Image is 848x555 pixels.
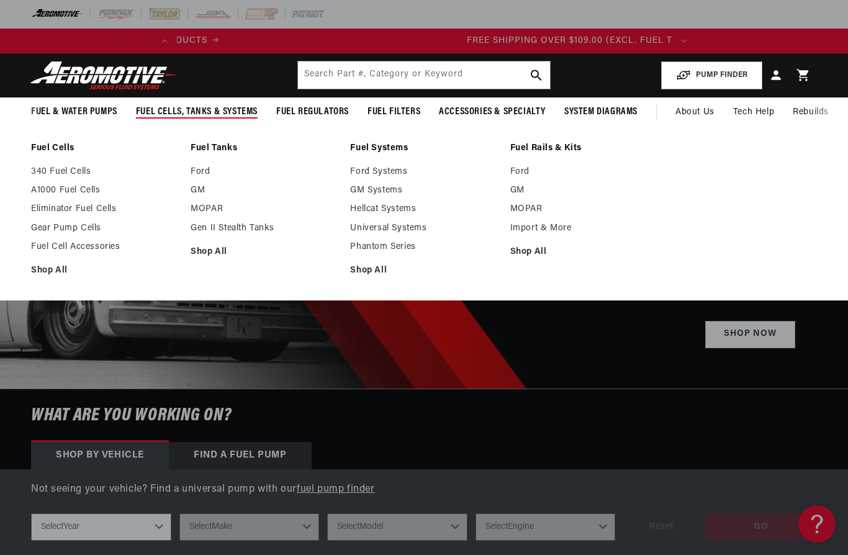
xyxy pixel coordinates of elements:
a: Shop All [350,265,497,276]
a: Eliminator Fuel Cells [31,204,178,215]
a: Shop All [510,246,657,258]
a: A1000 Fuel Cells [31,185,178,196]
a: Phantom Series [350,241,497,253]
a: MOPAR [510,204,657,215]
span: Fuel Regulators [276,106,349,119]
summary: Fuel & Water Pumps [22,97,127,127]
span: Fuel Cells, Tanks & Systems [136,106,258,119]
a: Fuel Cells [31,143,178,154]
span: Fuel Filters [368,106,420,119]
a: Gen II Stealth Tanks [191,223,338,234]
span: Fuel & Water Pumps [31,106,117,119]
span: Rebuilds [793,106,829,119]
summary: Rebuilds [783,97,838,127]
button: search button [523,61,550,89]
span: FREE SHIPPING OVER $109.00 (EXCL. FUEL TANKS) [467,36,700,45]
span: About Us [675,107,715,117]
a: Fuel Systems [350,143,497,154]
a: Fuel Tanks [191,143,338,154]
a: fuel pump finder [297,484,375,494]
input: Search by Part Number, Category or Keyword [298,61,551,89]
a: Shop All [191,246,338,258]
select: Year [31,513,171,541]
button: Translation missing: en.sections.announcements.previous_announcement [152,29,177,53]
a: Ford [510,166,657,178]
select: Model [327,513,467,541]
a: Gear Pump Cells [31,223,178,234]
a: MOPAR [191,204,338,215]
a: GM [191,185,338,196]
summary: Fuel Filters [358,97,430,127]
img: Aeromotive [27,61,182,90]
span: Tech Help [733,106,774,119]
a: Shop All [31,265,178,276]
a: Fuel Rails & Kits [510,143,657,154]
a: Universal Systems [350,223,497,234]
summary: Tech Help [724,97,783,127]
summary: Fuel Regulators [267,97,358,127]
div: Announcement [336,34,831,48]
a: GM Systems [350,185,497,196]
a: Fuel Cell Accessories [31,241,178,253]
a: Import & More [510,223,657,234]
a: Ford Systems [350,166,497,178]
div: 2 of 2 [336,34,831,48]
select: Make [179,513,320,541]
button: Translation missing: en.sections.announcements.next_announcement [672,29,697,53]
a: Hellcat Systems [350,204,497,215]
p: Not seeing your vehicle? Find a universal pump with our [31,482,817,498]
span: Accessories & Specialty [439,106,546,119]
summary: Accessories & Specialty [430,97,555,127]
summary: System Diagrams [555,97,647,127]
a: Ford [191,166,338,178]
select: Engine [476,513,616,541]
summary: Fuel Cells, Tanks & Systems [127,97,267,127]
div: Find a Fuel Pump [169,442,312,469]
a: GM [510,185,657,196]
a: About Us [666,97,724,127]
a: Shop Now [705,321,795,349]
button: PUMP FINDER [661,61,762,89]
div: Shop by vehicle [31,442,169,469]
a: 340 Fuel Cells [31,166,178,178]
span: System Diagrams [564,106,638,119]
